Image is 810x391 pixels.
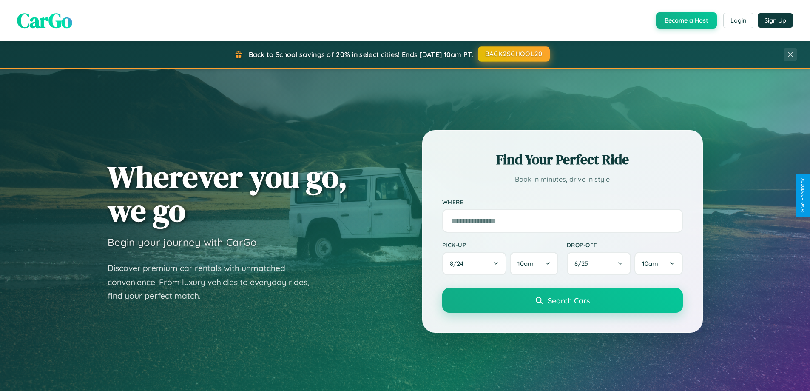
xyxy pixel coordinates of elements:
button: 10am [510,252,558,275]
div: Give Feedback [800,178,806,213]
span: 10am [517,260,534,268]
h3: Begin your journey with CarGo [108,236,257,248]
button: Become a Host [656,12,717,29]
h1: Wherever you go, we go [108,160,347,227]
h2: Find Your Perfect Ride [442,150,683,169]
label: Where [442,198,683,205]
p: Book in minutes, drive in style [442,173,683,186]
span: Back to School savings of 20% in select cities! Ends [DATE] 10am PT. [249,50,473,59]
button: 10am [634,252,682,275]
span: Search Cars [548,296,590,305]
span: CarGo [17,6,72,34]
button: Login [723,13,753,28]
label: Pick-up [442,241,558,248]
p: Discover premium car rentals with unmatched convenience. From luxury vehicles to everyday rides, ... [108,261,320,303]
button: 8/25 [567,252,631,275]
button: BACK2SCHOOL20 [478,46,550,62]
span: 8 / 25 [574,260,592,268]
span: 8 / 24 [450,260,468,268]
span: 10am [642,260,658,268]
button: Sign Up [758,13,793,28]
label: Drop-off [567,241,683,248]
button: Search Cars [442,288,683,313]
button: 8/24 [442,252,507,275]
